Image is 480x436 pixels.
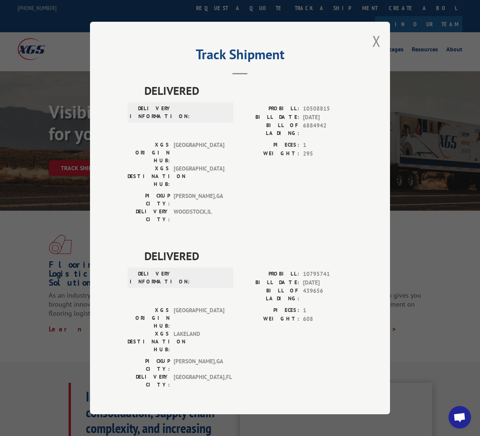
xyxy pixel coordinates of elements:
[240,279,299,287] label: BILL DATE:
[174,373,224,389] span: [GEOGRAPHIC_DATA] , FL
[303,279,352,287] span: [DATE]
[240,315,299,324] label: WEIGHT:
[130,270,172,286] label: DELIVERY INFORMATION:
[303,315,352,324] span: 608
[303,270,352,279] span: 10795741
[144,247,352,264] span: DELIVERED
[448,406,471,429] div: Open chat
[127,306,170,330] label: XGS ORIGIN HUB:
[240,105,299,113] label: PROBILL:
[174,165,224,188] span: [GEOGRAPHIC_DATA]
[174,306,224,330] span: [GEOGRAPHIC_DATA]
[240,121,299,137] label: BILL OF LADING:
[127,330,170,354] label: XGS DESTINATION HUB:
[174,192,224,208] span: [PERSON_NAME] , GA
[174,357,224,373] span: [PERSON_NAME] , GA
[127,357,170,373] label: PICKUP CITY:
[240,141,299,150] label: PIECES:
[303,306,352,315] span: 1
[240,270,299,279] label: PROBILL:
[127,208,170,223] label: DELIVERY CITY:
[127,49,352,63] h2: Track Shipment
[240,113,299,122] label: BILL DATE:
[174,330,224,354] span: LAKELAND
[372,31,381,51] button: Close modal
[303,121,352,137] span: 6884942
[303,150,352,158] span: 295
[240,287,299,303] label: BILL OF LADING:
[174,208,224,223] span: WOODSTOCK , IL
[127,192,170,208] label: PICKUP CITY:
[144,82,352,99] span: DELIVERED
[127,141,170,165] label: XGS ORIGIN HUB:
[303,287,352,303] span: 439656
[240,306,299,315] label: PIECES:
[127,373,170,389] label: DELIVERY CITY:
[130,105,172,120] label: DELIVERY INFORMATION:
[303,113,352,122] span: [DATE]
[240,150,299,158] label: WEIGHT:
[127,165,170,188] label: XGS DESTINATION HUB:
[303,105,352,113] span: 10508815
[303,141,352,150] span: 1
[144,413,352,430] span: DELIVERED
[174,141,224,165] span: [GEOGRAPHIC_DATA]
